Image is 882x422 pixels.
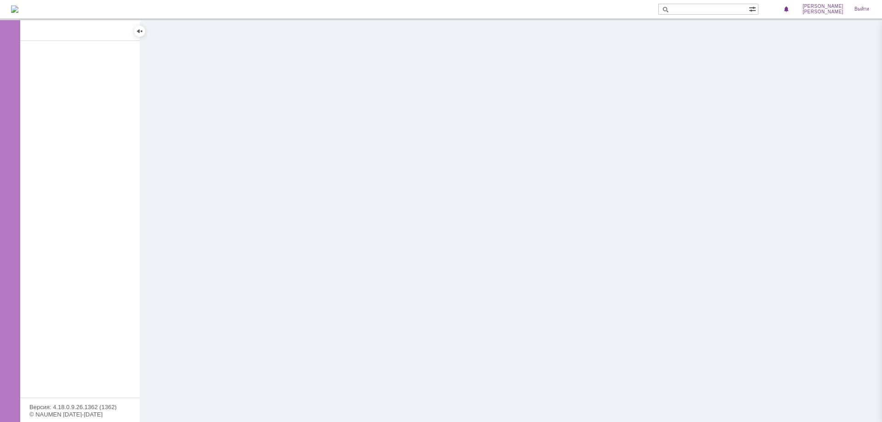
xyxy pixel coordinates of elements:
div: Скрыть меню [134,26,145,37]
div: © NAUMEN [DATE]-[DATE] [29,411,130,417]
img: logo [11,6,18,13]
a: Перейти на домашнюю страницу [11,6,18,13]
span: [PERSON_NAME] [803,9,843,15]
span: [PERSON_NAME] [803,4,843,9]
span: Расширенный поиск [749,4,758,13]
div: Версия: 4.18.0.9.26.1362 (1362) [29,404,130,410]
